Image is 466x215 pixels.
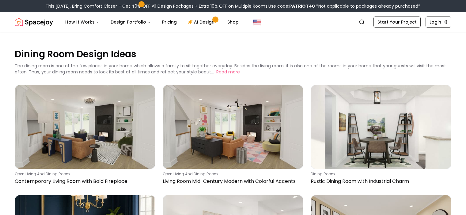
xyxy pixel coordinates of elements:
nav: Global [15,12,451,32]
img: Spacejoy Logo [15,16,53,28]
p: open living and dining room [163,172,301,176]
button: How It Works [60,16,104,28]
p: open living and dining room [15,172,153,176]
p: Living Room Mid-Century Modern with Colorful Accents [163,178,301,185]
a: Shop [222,16,244,28]
a: AI Design [183,16,221,28]
div: This [DATE], Bring Comfort Closer – Get 40% OFF All Design Packages + Extra 10% OFF on Multiple R... [46,3,420,9]
button: Read more [216,69,240,75]
img: Contemporary Living Room with Bold Fireplace [15,85,155,169]
p: The dining room is one of the few places in your home which allows a family to sit together every... [15,63,446,75]
p: Dining Room Design Ideas [15,48,451,60]
a: Login [426,17,451,28]
span: *Not applicable to packages already purchased* [315,3,420,9]
nav: Main [60,16,244,28]
a: Contemporary Living Room with Bold Fireplaceopen living and dining roomContemporary Living Room w... [15,85,155,187]
span: Use code: [268,3,315,9]
p: Rustic Dining Room with Industrial Charm [311,178,449,185]
img: United States [253,18,261,26]
a: Pricing [157,16,182,28]
b: PATRIOT40 [289,3,315,9]
a: Living Room Mid-Century Modern with Colorful Accentsopen living and dining roomLiving Room Mid-Ce... [163,85,303,187]
img: Living Room Mid-Century Modern with Colorful Accents [163,85,303,169]
a: Spacejoy [15,16,53,28]
p: Contemporary Living Room with Bold Fireplace [15,178,153,185]
a: Rustic Dining Room with Industrial Charmdining roomRustic Dining Room with Industrial Charm [311,85,451,187]
a: Start Your Project [373,17,421,28]
img: Rustic Dining Room with Industrial Charm [311,85,451,169]
p: dining room [311,172,449,176]
button: Design Portfolio [106,16,156,28]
